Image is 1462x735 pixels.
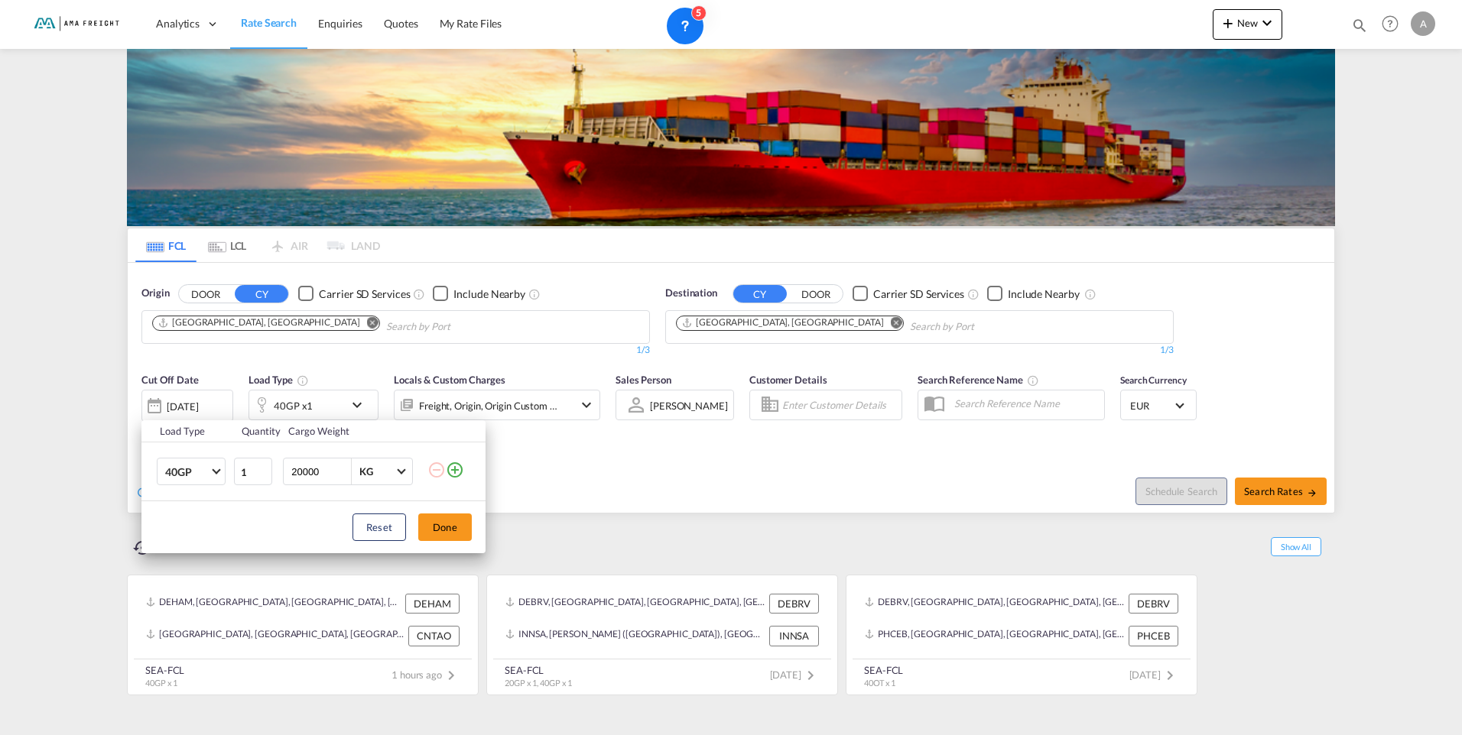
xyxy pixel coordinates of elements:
md-icon: icon-plus-circle-outline [446,461,464,479]
th: Load Type [141,420,232,442]
button: Done [418,513,472,541]
input: Enter Weight [290,458,351,484]
span: 40GP [165,465,210,480]
th: Quantity [232,420,280,442]
button: Reset [353,513,406,541]
md-icon: icon-minus-circle-outline [427,461,446,479]
div: Cargo Weight [288,424,418,438]
input: Qty [234,458,272,485]
div: KG [359,465,373,478]
md-select: Choose: 40GP [157,458,226,485]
